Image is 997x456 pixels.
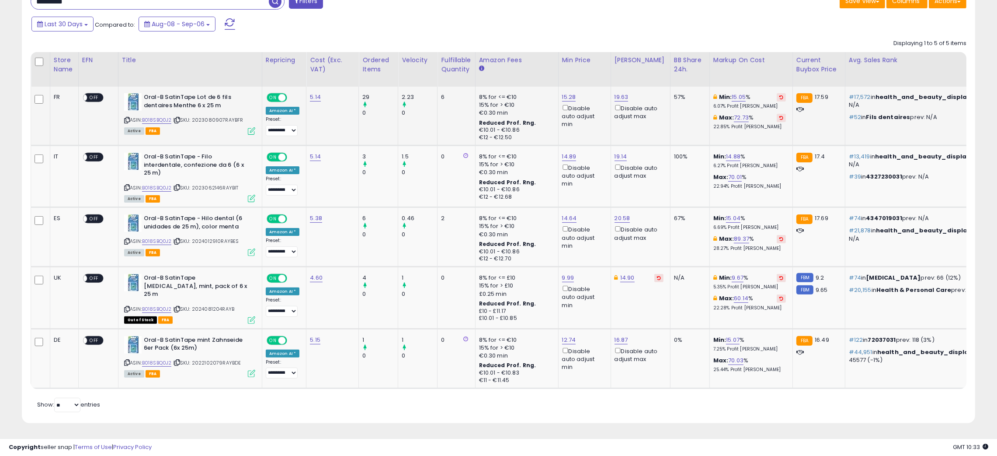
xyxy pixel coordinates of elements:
a: 15.07 [726,336,740,344]
div: 1 [362,336,398,344]
span: FBA [158,316,173,324]
div: % [713,153,786,169]
div: Displaying 1 to 5 of 5 items [893,39,966,48]
span: #20,155 [849,286,872,294]
b: Oral-B SatinTape - Filo interdentale, confezione da 6 (6 x 25 m) [144,153,250,179]
span: #74 [849,214,861,222]
div: 2 [441,214,468,222]
span: #44,951 [849,348,872,356]
a: B018SBQ0J2 [142,184,172,192]
a: 9.67 [732,274,743,282]
div: €11 - €11.45 [479,377,552,384]
div: 2.23 [402,93,437,101]
div: Disable auto adjust max [615,346,664,363]
span: OFF [87,275,101,282]
div: 3 [362,153,398,161]
span: OFF [285,337,299,344]
div: % [713,295,786,311]
div: Current Buybox Price [796,56,841,74]
div: 15% for > €10 [479,344,552,352]
div: % [713,93,786,109]
div: 15% for > £10 [479,282,552,290]
div: Preset: [266,116,300,136]
span: FBA [146,249,160,256]
div: Markup on Cost [713,56,789,65]
span: #21,878 [849,226,871,235]
b: Oral-B SatinTape - Hilo dental (6 unidades de 25 m), color menta [144,214,250,233]
a: Privacy Policy [113,443,152,451]
div: Disable auto adjust min [562,163,604,188]
div: UK [54,274,72,282]
span: All listings currently available for purchase on Amazon [124,370,144,378]
a: 15.05 [732,93,746,102]
a: 16.87 [615,336,628,344]
a: 4.60 [310,274,323,282]
span: Fils dentaires [866,113,910,121]
span: All listings currently available for purchase on Amazon [124,127,144,135]
div: 0 [441,336,468,344]
div: 4 [362,274,398,282]
div: £0.25 min [479,290,552,298]
div: 0 [362,231,398,239]
div: 8% for <= £10 [479,274,552,282]
div: % [713,274,786,290]
div: 29 [362,93,398,101]
a: 5.14 [310,93,321,102]
a: 14.64 [562,214,577,223]
span: | SKU: 2022102079RAYBDE [173,359,241,366]
div: 15% for > €10 [479,101,552,109]
div: ASIN: [124,274,255,323]
a: 5.15 [310,336,320,344]
b: Oral-B SatinTape mint Zahnseide 6er Pack (6x 25m) [144,336,250,354]
div: BB Share 24h. [674,56,706,74]
p: 6.07% Profit [PERSON_NAME] [713,103,786,109]
div: Disable auto adjust max [615,224,664,242]
div: 0 [402,231,437,239]
a: 14.90 [620,274,635,282]
span: 4347019031 [866,214,902,222]
span: | SKU: 2024012910RAYBES [173,238,239,245]
div: 1 [402,336,437,344]
a: 5.38 [310,214,322,223]
div: Store Name [54,56,75,74]
span: 17.59 [815,93,828,101]
div: Amazon AI * [266,228,300,236]
p: 6.69% Profit [PERSON_NAME] [713,224,786,231]
div: ASIN: [124,214,255,255]
a: B018SBQ0J2 [142,359,172,367]
div: Velocity [402,56,434,65]
div: Disable auto adjust min [562,224,604,249]
div: ASIN: [124,153,255,201]
button: Aug-08 - Sep-06 [139,17,215,32]
span: Health & Personal Care [876,286,951,294]
span: #74 [849,274,861,282]
span: Aug-08 - Sep-06 [152,20,205,28]
div: €10.01 - €10.86 [479,126,552,134]
div: £10.01 - £10.85 [479,315,552,322]
span: | SKU: 2023080907RAYBFR [173,116,243,123]
span: FBA [146,127,160,135]
div: 1.5 [402,153,437,161]
p: 7.25% Profit [PERSON_NAME] [713,346,786,352]
div: Disable auto adjust min [562,103,604,128]
div: 100% [674,153,703,161]
span: | SKU: 2023062146RAYBIT [173,184,239,191]
b: Min: [719,274,732,282]
b: Max: [719,235,734,243]
div: 15% for > €10 [479,161,552,168]
div: 8% for <= €10 [479,336,552,344]
span: 17.4 [815,152,825,161]
a: 14.89 [562,152,577,161]
div: Disable auto adjust min [562,284,604,309]
div: 0 [362,109,398,117]
b: Reduced Prof. Rng. [479,119,536,126]
a: 60.14 [734,294,748,303]
a: B018SBQ0J2 [142,305,172,313]
small: Amazon Fees. [479,65,484,73]
div: 15% for > €10 [479,222,552,230]
b: Max: [719,294,734,302]
span: 2025-10-7 10:33 GMT [953,443,988,451]
div: 0 [362,352,398,360]
small: FBA [796,153,813,162]
b: Min: [713,152,726,161]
